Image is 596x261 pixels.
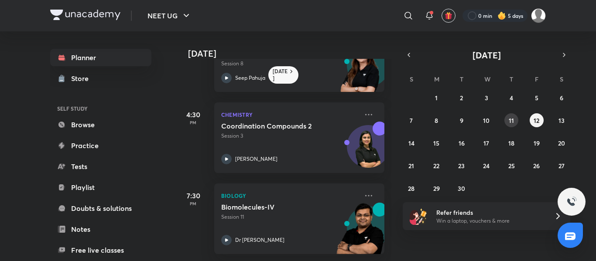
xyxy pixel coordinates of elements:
abbr: September 21, 2025 [408,162,414,170]
abbr: September 28, 2025 [408,184,414,193]
abbr: September 4, 2025 [510,94,513,102]
button: September 29, 2025 [429,181,443,195]
abbr: September 2, 2025 [460,94,463,102]
abbr: September 20, 2025 [558,139,565,147]
p: Seep Pahuja [235,74,265,82]
a: Tests [50,158,151,175]
button: September 20, 2025 [555,136,569,150]
a: Doubts & solutions [50,200,151,217]
abbr: Sunday [410,75,413,83]
h5: Coordination Compounds 2 [221,122,330,130]
a: Company Logo [50,10,120,22]
button: September 11, 2025 [504,113,518,127]
abbr: Friday [535,75,538,83]
abbr: Tuesday [460,75,463,83]
abbr: September 3, 2025 [485,94,488,102]
a: Practice [50,137,151,154]
abbr: September 10, 2025 [483,116,490,125]
img: ttu [566,197,577,207]
h6: [DATE] [273,68,288,82]
abbr: September 30, 2025 [458,184,465,193]
abbr: September 24, 2025 [483,162,490,170]
img: Company Logo [50,10,120,20]
abbr: September 1, 2025 [435,94,438,102]
a: Playlist [50,179,151,196]
a: Free live classes [50,241,151,259]
button: avatar [442,9,456,23]
abbr: September 18, 2025 [508,139,514,147]
button: September 25, 2025 [504,159,518,173]
abbr: September 16, 2025 [459,139,465,147]
button: September 26, 2025 [530,159,544,173]
p: Win a laptop, vouchers & more [436,217,544,225]
button: September 28, 2025 [404,181,418,195]
button: September 19, 2025 [530,136,544,150]
a: Browse [50,116,151,133]
abbr: September 5, 2025 [535,94,538,102]
button: September 3, 2025 [480,91,493,105]
abbr: September 6, 2025 [560,94,563,102]
h5: 7:30 [176,190,211,201]
abbr: September 11, 2025 [509,116,514,125]
button: September 30, 2025 [455,181,469,195]
p: PM [176,201,211,206]
a: Notes [50,220,151,238]
img: streak [497,11,506,20]
a: Store [50,70,151,87]
button: September 22, 2025 [429,159,443,173]
img: unacademy [336,41,384,101]
abbr: September 12, 2025 [534,116,539,125]
abbr: September 26, 2025 [533,162,540,170]
p: [PERSON_NAME] [235,155,277,163]
button: September 12, 2025 [530,113,544,127]
h5: Biomolecules-IV [221,203,330,211]
abbr: September 9, 2025 [460,116,463,125]
button: September 18, 2025 [504,136,518,150]
abbr: September 22, 2025 [433,162,439,170]
button: September 14, 2025 [404,136,418,150]
h5: 4:30 [176,109,211,120]
span: [DATE] [473,49,501,61]
abbr: September 15, 2025 [433,139,439,147]
h6: SELF STUDY [50,101,151,116]
button: NEET UG [142,7,197,24]
button: September 4, 2025 [504,91,518,105]
h4: [DATE] [188,48,393,59]
button: September 7, 2025 [404,113,418,127]
abbr: September 13, 2025 [558,116,565,125]
p: Biology [221,190,358,201]
div: Store [71,73,94,84]
img: avatar [445,12,452,20]
button: September 2, 2025 [455,91,469,105]
abbr: September 23, 2025 [458,162,465,170]
img: referral [410,207,427,225]
p: Session 11 [221,213,358,221]
abbr: Wednesday [484,75,490,83]
p: Dr [PERSON_NAME] [235,236,284,244]
button: September 6, 2025 [555,91,569,105]
p: Session 3 [221,132,358,140]
abbr: September 17, 2025 [483,139,489,147]
button: [DATE] [415,49,558,61]
button: September 13, 2025 [555,113,569,127]
abbr: September 8, 2025 [435,116,438,125]
button: September 16, 2025 [455,136,469,150]
button: September 27, 2025 [555,159,569,173]
button: September 10, 2025 [480,113,493,127]
button: September 23, 2025 [455,159,469,173]
p: Session 8 [221,60,358,68]
abbr: Monday [434,75,439,83]
button: September 9, 2025 [455,113,469,127]
abbr: Thursday [510,75,513,83]
button: September 5, 2025 [530,91,544,105]
button: September 21, 2025 [404,159,418,173]
p: Chemistry [221,109,358,120]
button: September 15, 2025 [429,136,443,150]
abbr: September 27, 2025 [558,162,565,170]
p: PM [176,120,211,125]
button: September 1, 2025 [429,91,443,105]
abbr: September 14, 2025 [408,139,414,147]
a: Planner [50,49,151,66]
button: September 8, 2025 [429,113,443,127]
abbr: September 7, 2025 [410,116,413,125]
